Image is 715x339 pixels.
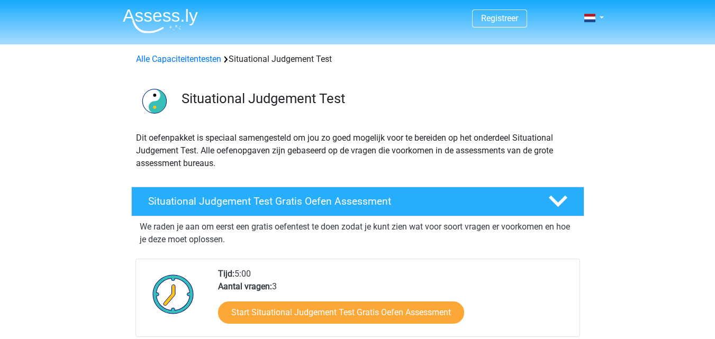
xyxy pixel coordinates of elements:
h4: Situational Judgement Test Gratis Oefen Assessment [148,195,531,207]
a: Alle Capaciteitentesten [136,54,221,64]
div: Situational Judgement Test [132,53,584,66]
a: Situational Judgement Test Gratis Oefen Assessment [127,187,589,216]
a: Start Situational Judgement Test Gratis Oefen Assessment [218,301,464,324]
p: We raden je aan om eerst een gratis oefentest te doen zodat je kunt zien wat voor soort vragen er... [140,221,576,246]
b: Aantal vragen: [218,281,272,291]
h3: Situational Judgement Test [182,90,576,107]
img: Assessly [123,8,198,33]
div: 5:00 3 [210,268,579,336]
img: situational judgement test [132,78,177,123]
a: Registreer [481,13,518,23]
img: Klok [147,268,200,320]
b: Tijd: [218,269,234,279]
p: Dit oefenpakket is speciaal samengesteld om jou zo goed mogelijk voor te bereiden op het onderdee... [136,132,580,170]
